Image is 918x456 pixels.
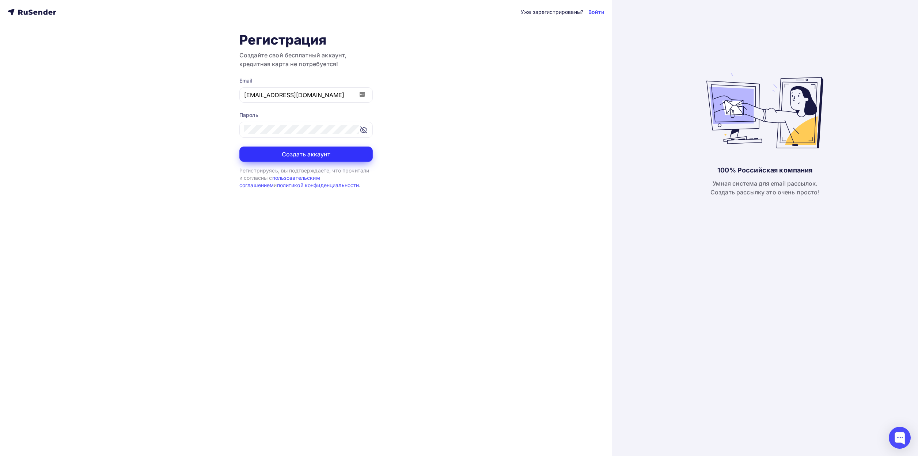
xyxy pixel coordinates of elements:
[521,8,583,16] div: Уже зарегистрированы?
[710,179,820,197] div: Умная система для email рассылок. Создать рассылку это очень просто!
[239,77,373,84] div: Email
[717,166,812,175] div: 100% Российская компания
[239,175,320,188] a: пользовательским соглашением
[239,147,373,162] button: Создать аккаунт
[239,32,373,48] h1: Регистрация
[588,8,604,16] a: Войти
[244,91,368,99] input: Укажите свой email
[239,167,373,189] div: Регистрируясь, вы подтверждаете, что прочитали и согласны с и .
[239,51,373,68] h3: Создайте свой бесплатный аккаунт, кредитная карта не потребуется!
[239,111,373,119] div: Пароль
[277,182,359,188] a: политикой конфиденциальности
